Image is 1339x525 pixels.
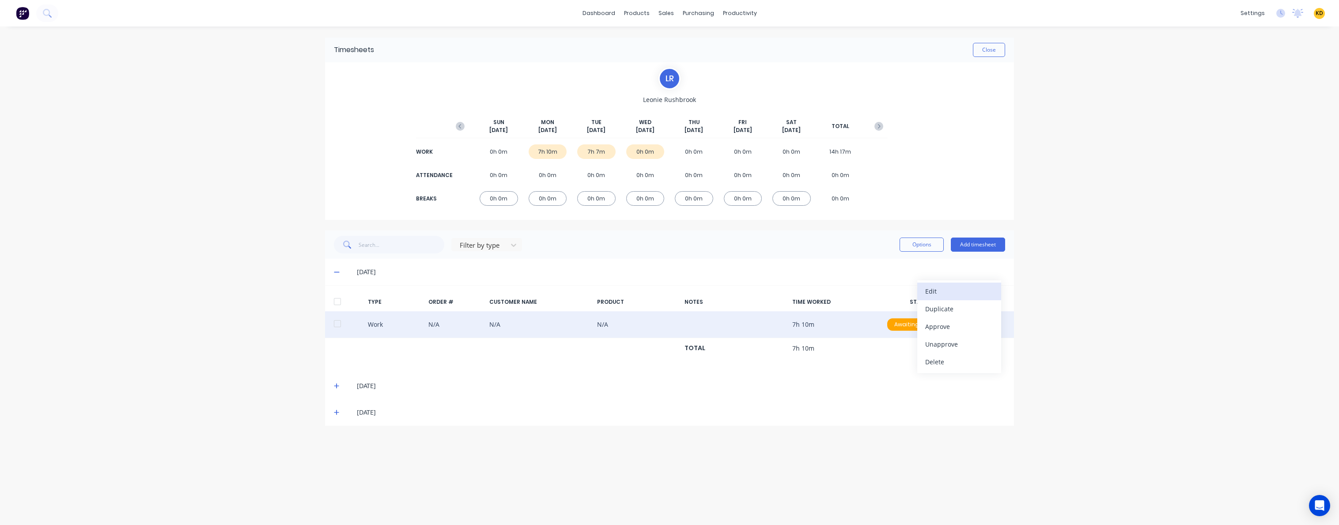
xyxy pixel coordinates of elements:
span: [DATE] [489,126,508,134]
input: Search... [359,236,445,253]
div: 0h 0m [529,168,567,182]
div: 0h 0m [577,191,616,206]
div: 0h 0m [724,168,762,182]
div: BREAKS [416,195,451,203]
div: PRODUCT [597,298,677,306]
div: 0h 0m [577,168,616,182]
div: 0h 0m [480,191,518,206]
span: TUE [591,118,601,126]
div: TYPE [368,298,422,306]
span: [DATE] [734,126,752,134]
div: 0h 0m [821,168,860,182]
div: WORK [416,148,451,156]
div: 0h 0m [821,191,860,206]
span: KD [1316,9,1323,17]
div: 0h 0m [772,191,811,206]
img: Factory [16,7,29,20]
span: [DATE] [636,126,654,134]
span: [DATE] [782,126,801,134]
div: 0h 0m [626,144,665,159]
div: Edit [925,285,993,298]
div: settings [1236,7,1269,20]
div: products [620,7,654,20]
div: STATUS [880,298,961,306]
span: TOTAL [832,122,849,130]
div: 0h 0m [626,191,665,206]
div: 7h 7m [577,144,616,159]
span: [DATE] [685,126,703,134]
div: 0h 0m [772,168,811,182]
div: 0h 0m [626,168,665,182]
div: sales [654,7,678,20]
span: [DATE] [587,126,605,134]
div: productivity [719,7,761,20]
div: TIME WORKED [792,298,873,306]
div: Approve [925,320,993,333]
div: ORDER # [428,298,482,306]
span: MON [541,118,554,126]
div: Duplicate [925,302,993,315]
span: SAT [786,118,797,126]
div: 0h 0m [772,144,811,159]
span: [DATE] [538,126,557,134]
div: 7h 10m [529,144,567,159]
span: THU [688,118,700,126]
div: [DATE] [357,267,1005,277]
button: Close [973,43,1005,57]
div: 0h 0m [675,144,713,159]
div: 0h 0m [529,191,567,206]
div: purchasing [678,7,719,20]
button: Add timesheet [951,238,1005,252]
div: 0h 0m [480,168,518,182]
div: 0h 0m [724,144,762,159]
div: Unapprove [925,338,993,351]
a: dashboard [578,7,620,20]
div: 0h 0m [675,191,713,206]
span: WED [639,118,651,126]
span: Leonie Rushbrook [643,95,696,104]
div: NOTES [685,298,785,306]
div: CUSTOMER NAME [489,298,590,306]
div: 0h 0m [675,168,713,182]
span: FRI [738,118,747,126]
div: 14h 17m [821,144,860,159]
div: L R [658,68,681,90]
span: SUN [493,118,504,126]
div: 0h 0m [480,144,518,159]
button: Options [900,238,944,252]
div: [DATE] [357,408,1005,417]
div: Awaiting Approval [887,318,953,331]
div: Open Intercom Messenger [1309,495,1330,516]
div: [DATE] [357,381,1005,391]
div: ATTENDANCE [416,171,451,179]
div: Timesheets [334,45,374,55]
div: Delete [925,355,993,368]
div: 0h 0m [724,191,762,206]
